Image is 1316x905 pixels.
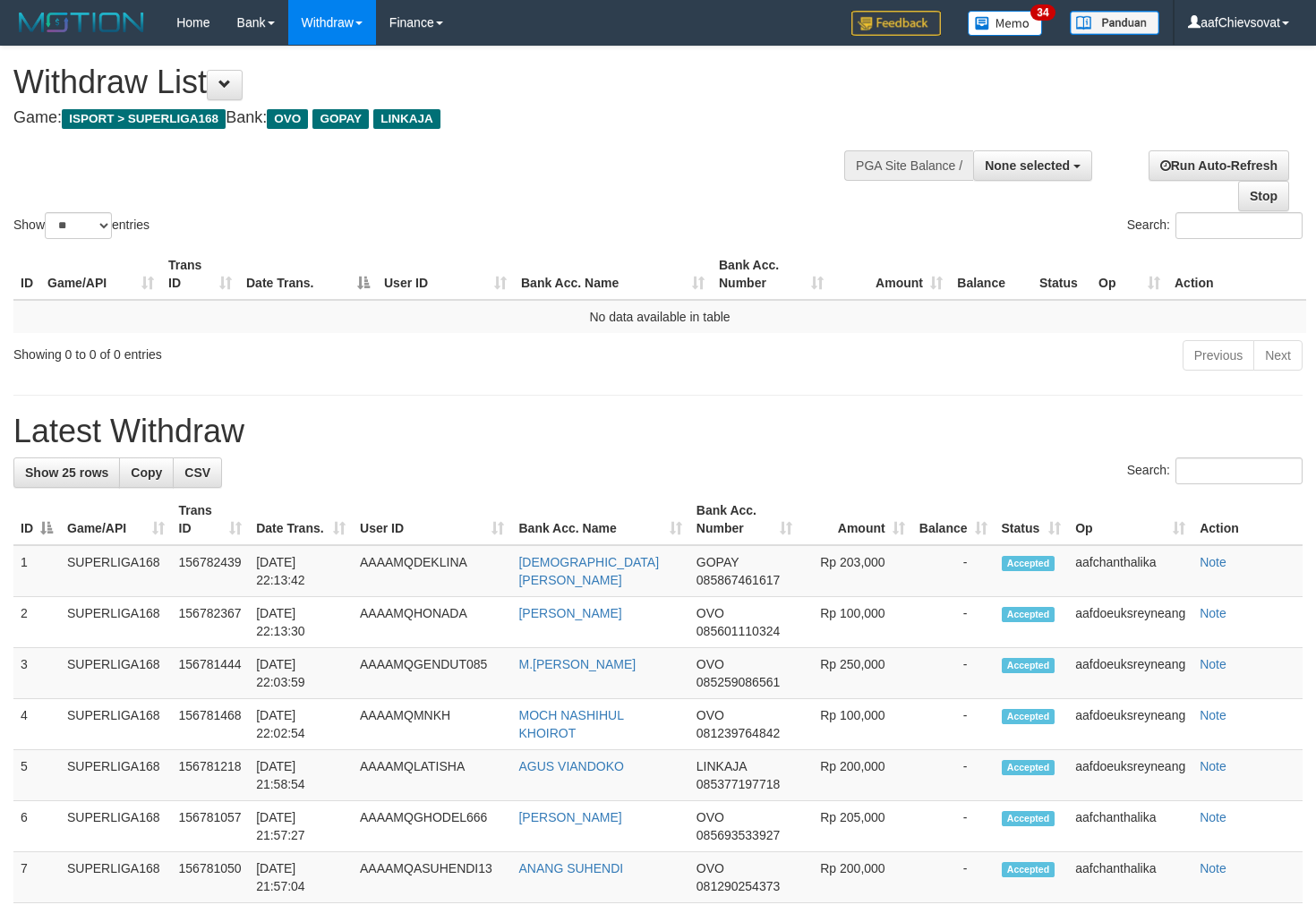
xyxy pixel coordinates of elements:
[1192,494,1303,545] th: Action
[172,648,250,699] td: 156781444
[518,861,623,875] a: ANANG SUHENDI
[511,494,688,545] th: Bank Acc. Name: activate to sort column ascending
[60,545,172,597] td: SUPERLIGA168
[1127,457,1303,484] label: Search:
[267,109,308,129] span: OVO
[985,158,1070,173] span: None selected
[1068,545,1192,597] td: aafchanthalika
[13,801,60,852] td: 6
[131,465,162,480] span: Copy
[518,810,621,824] a: [PERSON_NAME]
[1091,249,1167,300] th: Op: activate to sort column ascending
[912,597,995,648] td: -
[173,457,222,488] a: CSV
[60,494,172,545] th: Game/API: activate to sort column ascending
[13,852,60,903] td: 7
[13,9,150,36] img: MOTION_logo.png
[353,597,511,648] td: AAAAMQHONADA
[851,11,941,36] img: Feedback.jpg
[696,708,724,722] span: OVO
[60,801,172,852] td: SUPERLIGA168
[912,801,995,852] td: -
[799,494,912,545] th: Amount: activate to sort column ascending
[1002,811,1055,826] span: Accepted
[1200,555,1226,569] a: Note
[799,750,912,801] td: Rp 200,000
[696,606,724,620] span: OVO
[696,810,724,824] span: OVO
[249,494,353,545] th: Date Trans.: activate to sort column ascending
[1200,810,1226,824] a: Note
[712,249,831,300] th: Bank Acc. Number: activate to sort column ascending
[1002,607,1055,622] span: Accepted
[973,150,1092,181] button: None selected
[353,750,511,801] td: AAAAMQLATISHA
[239,249,377,300] th: Date Trans.: activate to sort column descending
[60,750,172,801] td: SUPERLIGA168
[1167,249,1306,300] th: Action
[353,852,511,903] td: AAAAMQASUHENDI13
[172,801,250,852] td: 156781057
[518,555,659,587] a: [DEMOGRAPHIC_DATA][PERSON_NAME]
[1002,862,1055,877] span: Accepted
[1200,759,1226,773] a: Note
[1002,760,1055,775] span: Accepted
[13,64,859,100] h1: Withdraw List
[799,699,912,750] td: Rp 100,000
[60,699,172,750] td: SUPERLIGA168
[13,494,60,545] th: ID: activate to sort column descending
[912,545,995,597] td: -
[696,777,780,791] span: Copy 085377197718 to clipboard
[1068,699,1192,750] td: aafdoeuksreyneang
[1127,212,1303,239] label: Search:
[912,699,995,750] td: -
[1068,852,1192,903] td: aafchanthalika
[696,624,780,638] span: Copy 085601110324 to clipboard
[518,759,623,773] a: AGUS VIANDOKO
[799,597,912,648] td: Rp 100,000
[696,573,780,587] span: Copy 085867461617 to clipboard
[13,300,1306,333] td: No data available in table
[161,249,239,300] th: Trans ID: activate to sort column ascending
[1032,249,1091,300] th: Status
[1183,340,1254,371] a: Previous
[25,465,108,480] span: Show 25 rows
[912,648,995,699] td: -
[249,750,353,801] td: [DATE] 21:58:54
[696,879,780,893] span: Copy 081290254373 to clipboard
[950,249,1032,300] th: Balance
[1068,801,1192,852] td: aafchanthalika
[13,457,120,488] a: Show 25 rows
[172,852,250,903] td: 156781050
[40,249,161,300] th: Game/API: activate to sort column ascending
[912,750,995,801] td: -
[1238,181,1289,211] a: Stop
[249,801,353,852] td: [DATE] 21:57:27
[249,852,353,903] td: [DATE] 21:57:04
[799,801,912,852] td: Rp 205,000
[249,597,353,648] td: [DATE] 22:13:30
[1002,709,1055,724] span: Accepted
[696,828,780,842] span: Copy 085693533927 to clipboard
[696,675,780,689] span: Copy 085259086561 to clipboard
[912,852,995,903] td: -
[13,212,150,239] label: Show entries
[353,648,511,699] td: AAAAMQGENDUT085
[13,249,40,300] th: ID
[1030,4,1055,21] span: 34
[1068,750,1192,801] td: aafdoeuksreyneang
[249,648,353,699] td: [DATE] 22:03:59
[844,150,973,181] div: PGA Site Balance /
[119,457,174,488] a: Copy
[518,657,636,671] a: M.[PERSON_NAME]
[172,545,250,597] td: 156782439
[62,109,226,129] span: ISPORT > SUPERLIGA168
[353,545,511,597] td: AAAAMQDEKLINA
[353,699,511,750] td: AAAAMQMNKH
[799,648,912,699] td: Rp 250,000
[1200,861,1226,875] a: Note
[696,759,747,773] span: LINKAJA
[1002,556,1055,571] span: Accepted
[1068,648,1192,699] td: aafdoeuksreyneang
[689,494,799,545] th: Bank Acc. Number: activate to sort column ascending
